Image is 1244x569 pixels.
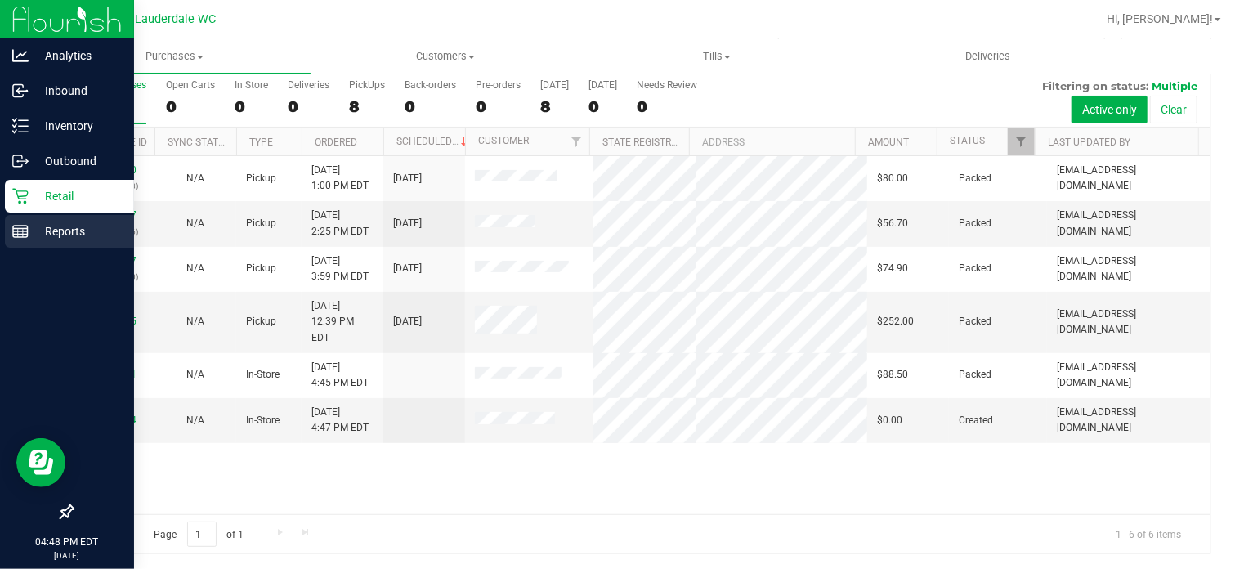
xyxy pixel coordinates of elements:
span: [EMAIL_ADDRESS][DOMAIN_NAME] [1057,208,1201,239]
div: Pre-orders [476,79,521,91]
span: [EMAIL_ADDRESS][DOMAIN_NAME] [1057,405,1201,436]
span: Pickup [246,314,276,329]
a: Filter [562,128,589,155]
span: Not Applicable [186,369,204,380]
div: 0 [588,97,617,116]
inline-svg: Retail [12,188,29,204]
p: Analytics [29,46,127,65]
span: Packed [959,314,991,329]
th: Address [689,128,855,156]
a: Customer [478,135,529,146]
span: Not Applicable [186,217,204,229]
span: Packed [959,171,991,186]
div: 0 [405,97,456,116]
div: Open Carts [166,79,215,91]
div: In Store [235,79,268,91]
span: [EMAIL_ADDRESS][DOMAIN_NAME] [1057,253,1201,284]
span: Customers [311,49,581,64]
a: Last Updated By [1048,137,1130,148]
a: Status [950,135,985,146]
button: Active only [1072,96,1148,123]
span: Pickup [246,171,276,186]
p: Outbound [29,151,127,171]
a: Filter [1008,128,1035,155]
div: Needs Review [637,79,697,91]
span: Not Applicable [186,262,204,274]
button: N/A [186,261,204,276]
span: In-Store [246,367,280,383]
div: Back-orders [405,79,456,91]
span: $0.00 [877,413,902,428]
span: Hi, [PERSON_NAME]! [1107,12,1213,25]
div: PickUps [349,79,385,91]
span: [DATE] [393,216,422,231]
span: Purchases [39,49,311,64]
span: $88.50 [877,367,908,383]
p: Inventory [29,116,127,136]
span: Pickup [246,216,276,231]
span: [DATE] [393,314,422,329]
span: Pickup [246,261,276,276]
span: [EMAIL_ADDRESS][DOMAIN_NAME] [1057,360,1201,391]
inline-svg: Outbound [12,153,29,169]
div: 0 [288,97,329,116]
a: Amount [868,137,909,148]
span: [DATE] 1:00 PM EDT [311,163,369,194]
span: $80.00 [877,171,908,186]
button: N/A [186,314,204,329]
a: Sync Status [168,137,230,148]
span: [DATE] 12:39 PM EDT [311,298,374,346]
p: 04:48 PM EDT [7,535,127,549]
span: Not Applicable [186,316,204,327]
input: 1 [187,522,217,547]
div: 0 [637,97,697,116]
div: [DATE] [588,79,617,91]
a: Tills [581,39,852,74]
span: Not Applicable [186,414,204,426]
inline-svg: Analytics [12,47,29,64]
span: Ft. Lauderdale WC [118,12,216,26]
span: [DATE] 4:47 PM EDT [311,405,369,436]
div: 8 [349,97,385,116]
span: [EMAIL_ADDRESS][DOMAIN_NAME] [1057,163,1201,194]
div: Deliveries [288,79,329,91]
a: Ordered [315,137,357,148]
span: Filtering on status: [1042,79,1148,92]
span: [EMAIL_ADDRESS][DOMAIN_NAME] [1057,307,1201,338]
a: Customers [311,39,582,74]
p: Retail [29,186,127,206]
span: [DATE] [393,171,422,186]
span: $56.70 [877,216,908,231]
span: [DATE] 3:59 PM EDT [311,253,369,284]
a: Scheduled [396,136,471,147]
span: [DATE] 4:45 PM EDT [311,360,369,391]
button: Clear [1150,96,1197,123]
button: N/A [186,413,204,428]
div: 0 [166,97,215,116]
span: Deliveries [943,49,1032,64]
span: [DATE] 2:25 PM EDT [311,208,369,239]
a: Type [249,137,273,148]
a: State Registry ID [603,137,689,148]
button: N/A [186,367,204,383]
a: Deliveries [852,39,1124,74]
div: 0 [476,97,521,116]
span: $74.90 [877,261,908,276]
span: In-Store [246,413,280,428]
span: Tills [582,49,852,64]
inline-svg: Inventory [12,118,29,134]
span: [DATE] [393,261,422,276]
p: Reports [29,222,127,241]
a: Purchases [39,39,311,74]
span: 1 - 6 of 6 items [1103,522,1194,546]
span: Multiple [1152,79,1197,92]
div: [DATE] [540,79,569,91]
span: $252.00 [877,314,914,329]
span: Packed [959,367,991,383]
div: 8 [540,97,569,116]
span: Packed [959,216,991,231]
button: N/A [186,216,204,231]
inline-svg: Inbound [12,83,29,99]
span: Created [959,413,993,428]
inline-svg: Reports [12,223,29,240]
